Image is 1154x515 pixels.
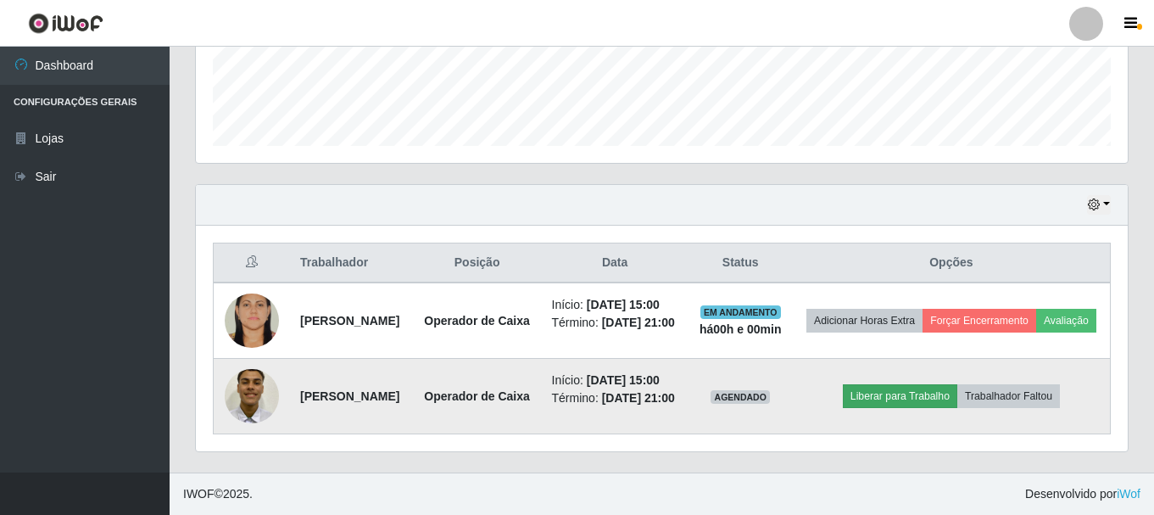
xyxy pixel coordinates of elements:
[300,314,399,327] strong: [PERSON_NAME]
[424,389,530,403] strong: Operador de Caixa
[552,314,678,332] li: Término:
[602,391,675,405] time: [DATE] 21:00
[923,309,1036,333] button: Forçar Encerramento
[28,13,103,34] img: CoreUI Logo
[300,389,399,403] strong: [PERSON_NAME]
[587,298,660,311] time: [DATE] 15:00
[424,314,530,327] strong: Operador de Caixa
[542,244,688,283] th: Data
[587,373,660,387] time: [DATE] 15:00
[711,390,770,404] span: AGENDADO
[225,360,279,432] img: 1744939908416.jpeg
[552,372,678,389] li: Início:
[793,244,1111,283] th: Opções
[957,384,1060,408] button: Trabalhador Faltou
[183,485,253,503] span: © 2025 .
[1117,487,1140,501] a: iWof
[225,280,279,361] img: 1693145473232.jpeg
[700,322,782,336] strong: há 00 h e 00 min
[290,244,413,283] th: Trabalhador
[183,487,215,501] span: IWOF
[602,316,675,329] time: [DATE] 21:00
[688,244,793,283] th: Status
[552,389,678,407] li: Término:
[413,244,542,283] th: Posição
[1025,485,1140,503] span: Desenvolvido por
[700,305,781,319] span: EM ANDAMENTO
[806,309,923,333] button: Adicionar Horas Extra
[843,384,957,408] button: Liberar para Trabalho
[1036,309,1096,333] button: Avaliação
[552,296,678,314] li: Início:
